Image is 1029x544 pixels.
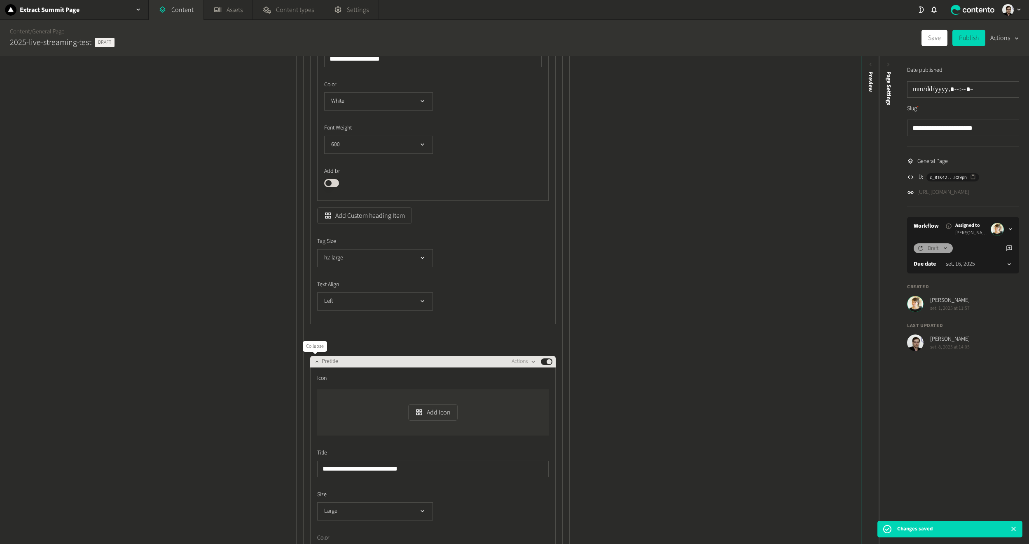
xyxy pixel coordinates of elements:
[926,173,979,181] button: c_01K42...RX9ph
[32,27,64,36] a: General Page
[317,502,433,520] button: Large
[1002,4,1014,16] img: Vinicius Machado
[303,341,327,352] div: Collapse
[930,296,970,305] span: [PERSON_NAME]
[990,30,1019,46] button: Actions
[914,222,939,231] a: Workflow
[866,71,875,92] div: Preview
[930,335,970,344] span: [PERSON_NAME]
[907,296,924,312] img: Linda Giuliano
[10,27,30,36] a: Content
[317,534,329,542] span: Color
[347,5,369,15] span: Settings
[930,305,970,312] span: set. 1, 2025 at 11:57
[955,222,987,229] span: Assigned to
[317,280,339,289] span: Text Align
[317,237,336,246] span: Tag Size
[946,260,975,268] time: set. 16, 2025
[317,449,327,457] span: Title
[907,283,1019,291] h4: Created
[10,36,91,49] h2: 2025-live-streaming-test
[324,80,336,89] span: Color
[884,71,893,105] span: Page Settings
[914,243,953,253] button: Draft
[921,30,947,46] button: Save
[930,344,970,351] span: set. 8, 2025 at 14:05
[322,357,338,366] span: Pretitle
[276,5,314,15] span: Content types
[324,124,352,132] span: Font Weight
[917,188,969,197] a: [URL][DOMAIN_NAME]
[897,525,933,533] p: Changes saved
[324,92,433,111] button: White
[30,27,32,36] span: /
[317,374,327,383] span: Icon
[917,157,948,166] span: General Page
[317,207,412,224] button: Add Custom heading Item
[952,30,985,46] button: Publish
[317,292,433,311] button: Left
[324,167,340,176] span: Add br
[512,357,536,367] button: Actions
[20,5,80,15] h2: Extract Summit Page
[95,38,115,47] span: Draft
[917,173,923,181] span: ID:
[907,104,919,113] label: Slug
[317,490,327,499] span: Size
[408,404,457,421] button: Add Icon
[955,229,987,237] span: [PERSON_NAME]
[928,244,939,253] span: Draft
[914,260,936,268] label: Due date
[324,136,433,154] button: 600
[5,4,16,16] img: Extract Summit Page
[317,249,433,267] button: h2-large
[907,66,942,75] label: Date published
[907,334,924,351] img: Vinicius Machado
[930,174,967,181] span: c_01K42...RX9ph
[907,322,1019,330] h4: Last updated
[991,223,1004,236] img: Linda Giuliano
